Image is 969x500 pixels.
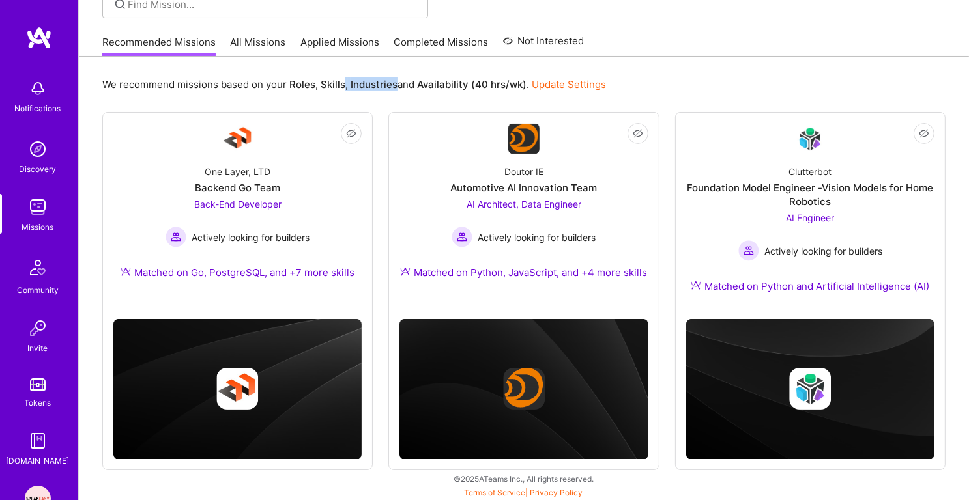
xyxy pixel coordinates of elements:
[686,123,934,309] a: Company LogoClutterbotFoundation Model Engineer -Vision Models for Home RoboticsAI Engineer Activ...
[25,428,51,454] img: guide book
[794,124,826,154] img: Company Logo
[300,35,379,57] a: Applied Missions
[321,78,345,90] b: Skills
[691,279,929,293] div: Matched on Python and Artificial Intelligence (AI)
[25,136,51,162] img: discovery
[530,488,583,497] a: Privacy Policy
[25,76,51,102] img: bell
[222,123,253,154] img: Company Logo
[452,227,472,247] img: Actively looking for builders
[394,35,489,57] a: Completed Missions
[465,488,583,497] span: |
[26,26,52,49] img: logo
[192,230,310,244] span: Actively looking for builders
[205,165,270,178] div: One Layer, LTD
[102,35,216,57] a: Recommended Missions
[686,319,934,460] img: cover
[764,244,882,258] span: Actively looking for builders
[919,128,929,139] i: icon EyeClosed
[217,368,259,410] img: Company logo
[195,181,280,195] div: Backend Go Team
[102,77,606,91] p: We recommend missions based on your , , and .
[25,315,51,341] img: Invite
[532,78,606,90] a: Update Settings
[686,181,934,208] div: Foundation Model Engineer -Vision Models for Home Robotics
[450,181,597,195] div: Automotive AI Innovation Team
[194,199,282,210] span: Back-End Developer
[22,252,53,283] img: Community
[346,128,356,139] i: icon EyeClosed
[503,368,545,410] img: Company logo
[738,240,759,261] img: Actively looking for builders
[399,123,648,295] a: Company LogoDoutor IEAutomotive AI Innovation TeamAI Architect, Data Engineer Actively looking fo...
[113,319,362,460] img: cover
[417,78,527,90] b: Availability (40 hrs/wk)
[789,368,831,410] img: Company logo
[30,378,46,391] img: tokens
[166,227,186,247] img: Actively looking for builders
[20,162,57,176] div: Discovery
[400,266,411,277] img: Ateam Purple Icon
[478,230,596,244] span: Actively looking for builders
[400,266,647,279] div: Matched on Python, JavaScript, and +4 more skills
[15,102,61,115] div: Notifications
[17,283,59,297] div: Community
[465,488,526,497] a: Terms of Service
[633,128,643,139] i: icon EyeClosed
[113,123,362,295] a: Company LogoOne Layer, LTDBackend Go TeamBack-End Developer Actively looking for buildersActively...
[231,35,286,57] a: All Missions
[788,165,832,178] div: Clutterbot
[22,220,54,234] div: Missions
[289,78,315,90] b: Roles
[504,165,543,178] div: Doutor IE
[399,319,648,460] img: cover
[25,194,51,220] img: teamwork
[351,78,398,90] b: Industries
[786,212,834,223] span: AI Engineer
[508,124,540,154] img: Company Logo
[78,462,969,495] div: © 2025 ATeams Inc., All rights reserved.
[28,341,48,355] div: Invite
[7,454,70,467] div: [DOMAIN_NAME]
[691,280,701,290] img: Ateam Purple Icon
[121,266,131,277] img: Ateam Purple Icon
[121,266,354,279] div: Matched on Go, PostgreSQL, and +7 more skills
[25,396,51,410] div: Tokens
[467,199,581,210] span: AI Architect, Data Engineer
[503,33,585,57] a: Not Interested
